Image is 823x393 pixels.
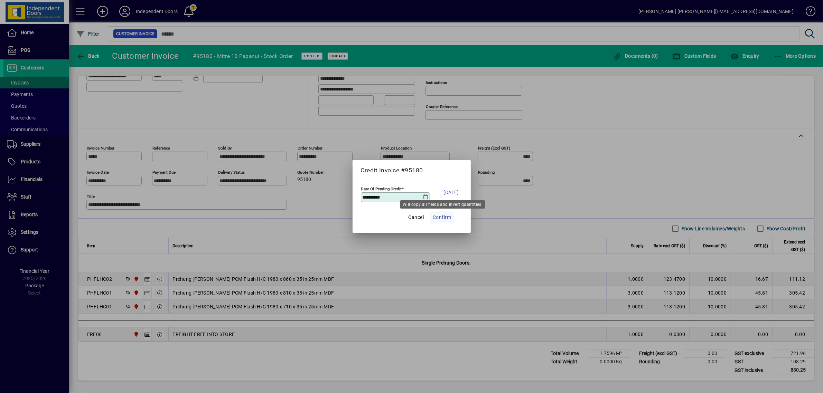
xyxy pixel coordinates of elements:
[444,188,459,196] span: [DATE]
[433,213,451,221] span: Confirm
[361,186,402,191] mat-label: Date Of Pending Credit
[361,167,462,174] h5: Credit Invoice #95180
[440,184,462,201] button: [DATE]
[409,213,424,221] span: Cancel
[430,211,454,223] button: Confirm
[405,211,427,223] button: Cancel
[400,200,485,209] div: Will copy all fields and invert quantities.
